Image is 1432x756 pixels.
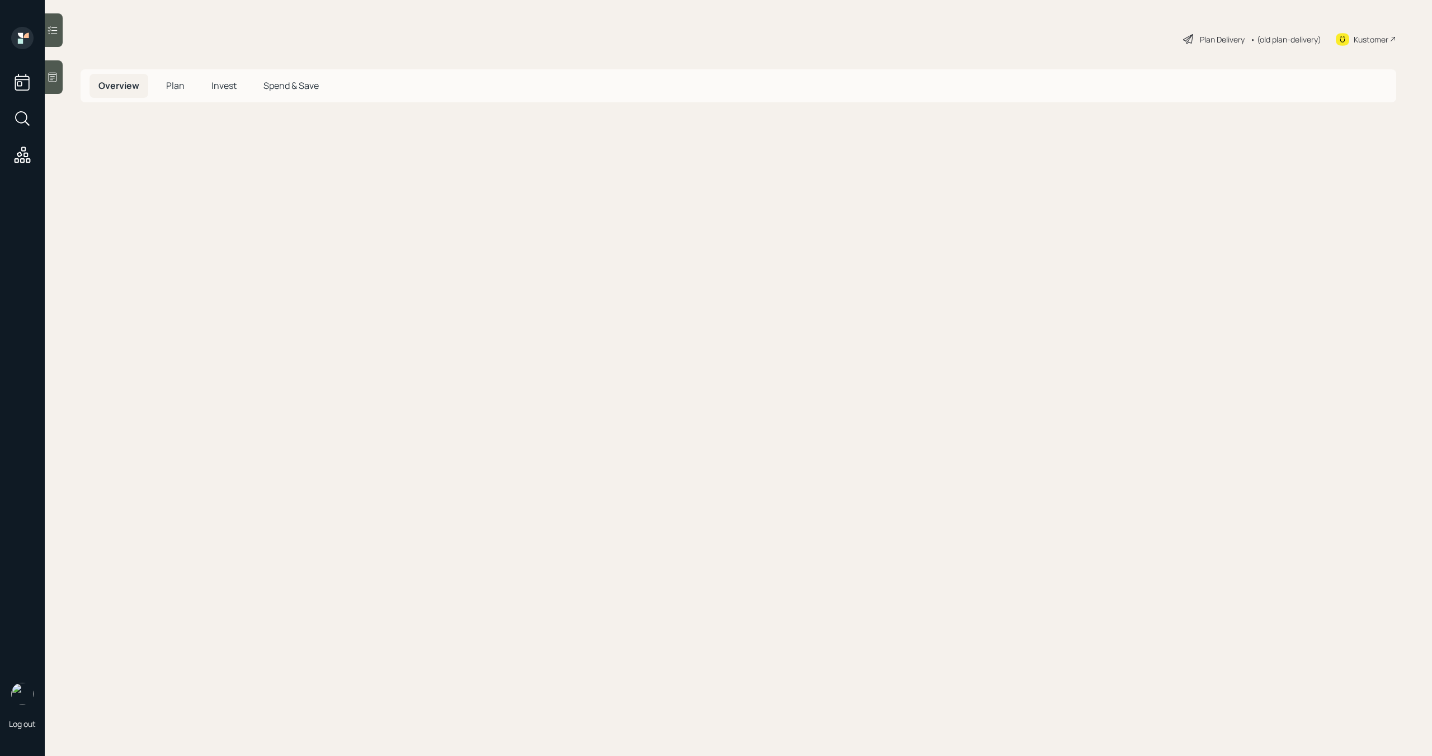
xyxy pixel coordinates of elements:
div: Log out [9,719,36,729]
img: michael-russo-headshot.png [11,683,34,705]
div: Kustomer [1354,34,1388,45]
div: • (old plan-delivery) [1250,34,1321,45]
span: Spend & Save [263,79,319,92]
div: Plan Delivery [1200,34,1245,45]
span: Invest [211,79,237,92]
span: Plan [166,79,185,92]
span: Overview [98,79,139,92]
